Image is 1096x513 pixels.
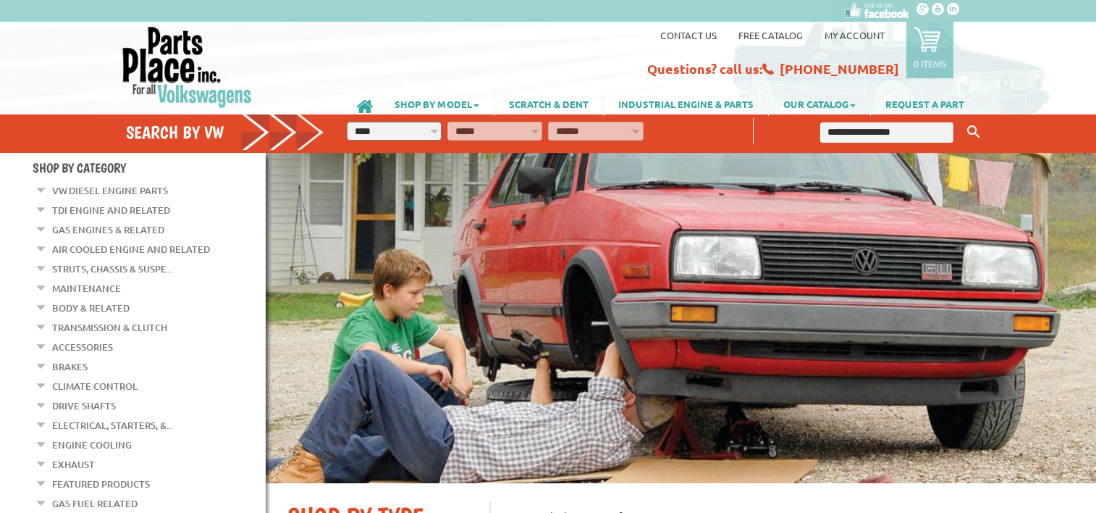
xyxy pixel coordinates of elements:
[33,160,266,175] h4: Shop By Category
[52,435,132,454] a: Engine Cooling
[738,29,803,41] a: Free Catalog
[52,279,121,298] a: Maintenance
[52,318,167,337] a: Transmission & Clutch
[52,338,113,356] a: Accessories
[494,91,603,116] a: SCRATCH & DENT
[52,396,116,415] a: Drive Shafts
[121,25,253,109] img: Parts Place Inc!
[914,57,946,70] p: 0 items
[604,91,768,116] a: INDUSTRIAL ENGINE & PARTS
[52,416,173,435] a: Electrical, Starters, &...
[769,91,870,116] a: OUR CATALOG
[266,153,1096,483] img: First slide [900x500]
[52,299,130,317] a: Body & Related
[52,181,168,200] a: VW Diesel Engine Parts
[52,475,150,493] a: Featured Products
[52,494,138,513] a: Gas Fuel Related
[52,259,173,278] a: Struts, Chassis & Suspe...
[52,240,210,259] a: Air Cooled Engine and Related
[825,29,885,41] a: My Account
[52,377,138,396] a: Climate Control
[52,455,95,474] a: Exhaust
[126,122,324,143] h4: Search by VW
[871,91,979,116] a: REQUEST A PART
[906,22,953,78] a: 0 items
[52,220,164,239] a: Gas Engines & Related
[660,29,717,41] a: Contact us
[963,120,985,144] button: Keyword Search
[52,201,170,220] a: TDI Engine and Related
[380,91,494,116] a: SHOP BY MODEL
[52,357,88,376] a: Brakes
